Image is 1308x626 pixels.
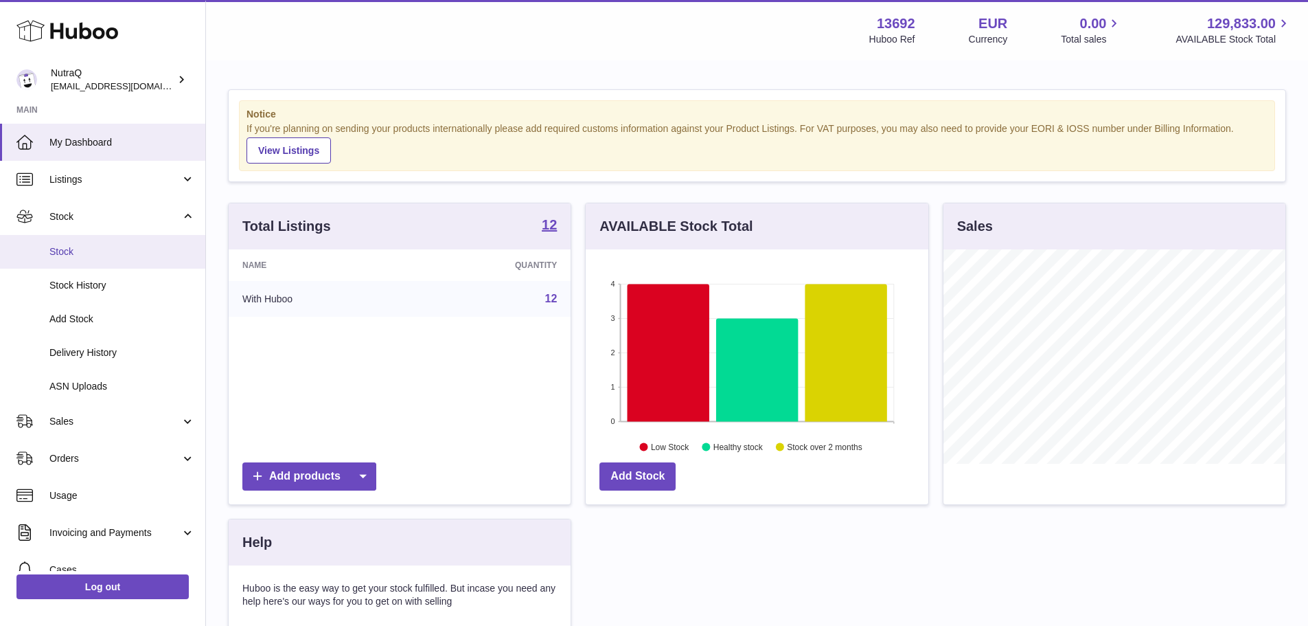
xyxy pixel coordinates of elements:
td: With Huboo [229,281,409,317]
th: Name [229,249,409,281]
span: Add Stock [49,313,195,326]
a: 12 [545,293,558,304]
span: Delivery History [49,346,195,359]
text: 1 [611,383,615,391]
span: My Dashboard [49,136,195,149]
strong: 12 [542,218,557,232]
a: Log out [16,574,189,599]
span: Orders [49,452,181,465]
th: Quantity [409,249,571,281]
a: 12 [542,218,557,234]
text: Healthy stock [713,442,764,451]
strong: Notice [246,108,1267,121]
text: 4 [611,280,615,288]
h3: Sales [957,217,993,236]
h3: AVAILABLE Stock Total [599,217,753,236]
span: Stock [49,210,181,223]
a: Add products [242,462,376,491]
strong: EUR [978,14,1007,33]
span: 129,833.00 [1207,14,1276,33]
img: log@nutraq.com [16,69,37,90]
span: Listings [49,173,181,186]
text: 2 [611,348,615,357]
span: Total sales [1061,33,1122,46]
text: Low Stock [651,442,689,451]
span: 0.00 [1080,14,1107,33]
span: AVAILABLE Stock Total [1175,33,1292,46]
div: NutraQ [51,67,174,93]
a: View Listings [246,137,331,164]
span: Sales [49,415,181,428]
a: 0.00 Total sales [1061,14,1122,46]
span: [EMAIL_ADDRESS][DOMAIN_NAME] [51,80,202,91]
text: 0 [611,417,615,425]
h3: Total Listings [242,217,331,236]
a: Add Stock [599,462,676,491]
h3: Help [242,533,272,552]
span: Cases [49,563,195,577]
div: If you're planning on sending your products internationally please add required customs informati... [246,122,1267,164]
p: Huboo is the easy way to get your stock fulfilled. But incase you need any help here's our ways f... [242,582,557,608]
span: Invoicing and Payments [49,526,181,539]
text: 3 [611,314,615,322]
span: Stock [49,245,195,258]
div: Huboo Ref [869,33,915,46]
text: Stock over 2 months [788,442,862,451]
span: Stock History [49,279,195,292]
span: ASN Uploads [49,380,195,393]
div: Currency [969,33,1008,46]
a: 129,833.00 AVAILABLE Stock Total [1175,14,1292,46]
span: Usage [49,489,195,502]
strong: 13692 [877,14,915,33]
